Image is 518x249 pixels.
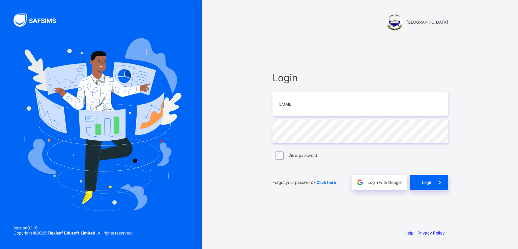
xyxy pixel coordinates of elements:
img: google.396cfc9801f0270233282035f929180a.svg [356,178,364,186]
a: Privacy Policy [418,230,445,236]
a: Click here [316,180,336,185]
span: Login [272,72,448,84]
span: Version 0.1.19 [13,225,133,230]
label: View password [288,153,317,158]
span: Copyright © 2025 All rights reserved. [13,230,133,236]
span: Login [422,180,432,185]
span: [GEOGRAPHIC_DATA] [406,20,448,25]
strong: Flexisaf Edusoft Limited. [48,230,97,236]
a: Help [405,230,413,236]
img: SAFSIMS Logo [13,13,64,27]
span: Forgot your password? [272,180,336,185]
span: Login with Google [368,180,402,185]
img: Hero Image [21,38,181,211]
